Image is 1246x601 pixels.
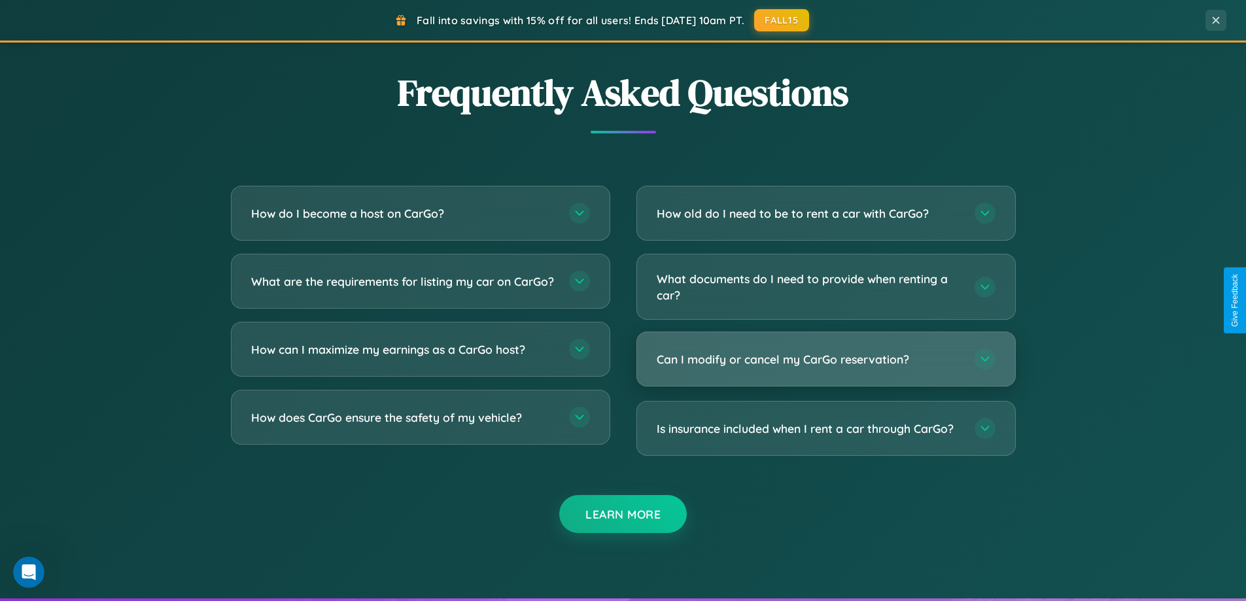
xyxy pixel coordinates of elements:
[657,271,961,303] h3: What documents do I need to provide when renting a car?
[251,409,556,426] h3: How does CarGo ensure the safety of my vehicle?
[417,14,744,27] span: Fall into savings with 15% off for all users! Ends [DATE] 10am PT.
[251,205,556,222] h3: How do I become a host on CarGo?
[251,341,556,358] h3: How can I maximize my earnings as a CarGo host?
[231,67,1016,118] h2: Frequently Asked Questions
[657,421,961,437] h3: Is insurance included when I rent a car through CarGo?
[13,557,44,588] iframe: Intercom live chat
[559,495,687,533] button: Learn More
[1230,274,1239,327] div: Give Feedback
[754,9,809,31] button: FALL15
[251,273,556,290] h3: What are the requirements for listing my car on CarGo?
[657,205,961,222] h3: How old do I need to be to rent a car with CarGo?
[657,351,961,368] h3: Can I modify or cancel my CarGo reservation?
